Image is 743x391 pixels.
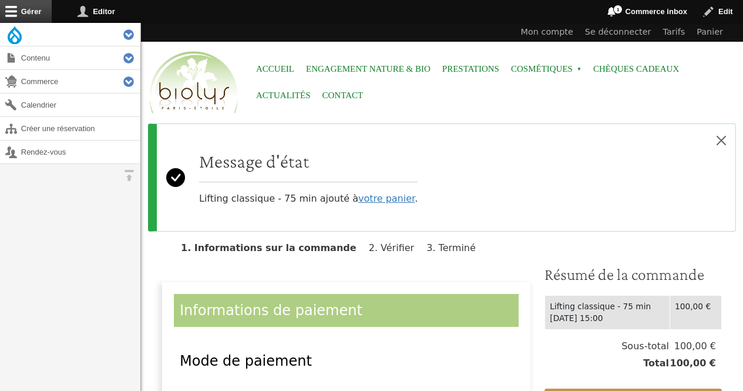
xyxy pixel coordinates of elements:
[550,300,665,313] div: Lifting classique - 75 min
[691,23,729,42] a: Panier
[147,49,241,116] img: Accueil
[369,242,423,253] li: Vérifier
[117,164,140,187] button: Orientation horizontale
[181,242,366,253] li: Informations sur la commande
[643,356,669,370] span: Total
[199,150,418,206] div: Lifting classique - 75 min ajouté à .
[657,23,691,42] a: Tarifs
[621,339,669,353] span: Sous-total
[669,339,716,353] span: 100,00 €
[669,356,716,370] span: 100,00 €
[442,56,499,82] a: Prestations
[199,150,418,172] h2: Message d'état
[148,123,736,232] div: Message d'état
[544,265,722,285] h3: Résumé de la commande
[166,133,185,222] svg: Success:
[141,23,743,123] header: Entête du site
[306,56,431,82] a: Engagement Nature & Bio
[358,193,415,204] a: votre panier
[511,56,581,82] span: Cosmétiques
[426,242,485,253] li: Terminé
[256,82,311,109] a: Actualités
[579,23,657,42] a: Se déconnecter
[180,353,312,369] span: Mode de paiement
[515,23,579,42] a: Mon compte
[593,56,679,82] a: Chèques cadeaux
[180,302,362,319] span: Informations de paiement
[670,295,722,329] td: 100,00 €
[577,67,581,72] span: »
[256,56,294,82] a: Accueil
[322,82,364,109] a: Contact
[707,124,735,157] button: Close
[613,5,623,14] span: 1
[550,313,603,323] time: [DATE] 15:00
